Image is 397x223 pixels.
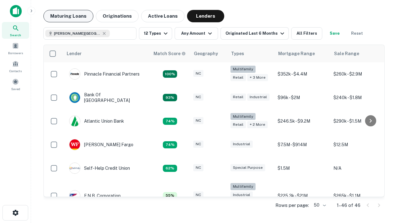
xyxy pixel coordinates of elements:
img: picture [69,69,80,79]
div: Atlantic Union Bank [69,116,124,127]
td: $260k - $2.9M [330,62,386,86]
a: Saved [2,76,29,93]
div: NC [193,191,203,199]
div: Industrial [230,141,253,148]
div: Matching Properties: 9, hasApolloMatch: undefined [163,192,177,199]
div: Multifamily [230,183,256,190]
div: Industrial [247,94,270,101]
td: $246.5k - $9.2M [274,109,330,133]
th: Sale Range [330,45,386,62]
img: picture [69,116,80,126]
div: [PERSON_NAME] Fargo [69,139,133,150]
div: NC [193,141,203,148]
td: $290k - $1.5M [330,109,386,133]
div: Bank Of [GEOGRAPHIC_DATA] [69,92,144,103]
div: Matching Properties: 15, hasApolloMatch: undefined [163,94,177,101]
div: NC [193,117,203,124]
th: Mortgage Range [274,45,330,62]
td: $7.5M - $914M [274,133,330,156]
a: Search [2,22,29,39]
th: Geography [190,45,227,62]
div: Types [231,50,244,57]
div: Matching Properties: 12, hasApolloMatch: undefined [163,141,177,149]
button: Save your search to get updates of matches that match your search criteria. [325,27,345,40]
div: NC [193,94,203,101]
button: Maturing Loans [43,10,93,22]
div: Retail [230,94,246,101]
button: 12 Types [139,27,172,40]
button: All Filters [291,27,322,40]
p: Rows per page: [275,202,309,209]
a: Borrowers [2,40,29,57]
td: $265k - $1.1M [330,180,386,211]
button: Reset [347,27,367,40]
img: capitalize-icon.png [10,5,22,17]
div: NC [193,164,203,171]
div: Matching Properties: 10, hasApolloMatch: undefined [163,165,177,172]
div: Retail [230,121,246,128]
div: 50 [311,201,327,210]
iframe: Chat Widget [366,173,397,203]
div: Industrial [230,191,253,199]
span: Saved [11,86,20,91]
div: Multifamily [230,66,256,73]
td: N/A [330,156,386,180]
span: Contacts [9,68,22,73]
button: Any Amount [175,27,218,40]
div: Mortgage Range [278,50,315,57]
div: Matching Properties: 12, hasApolloMatch: undefined [163,118,177,125]
td: $96k - $2M [274,86,330,109]
a: Contacts [2,58,29,75]
th: Capitalize uses an advanced AI algorithm to match your search with the best lender. The match sco... [150,45,190,62]
td: $1.5M [274,156,330,180]
div: Pinnacle Financial Partners [69,68,140,80]
p: 1–46 of 46 [337,202,360,209]
div: Lender [67,50,82,57]
div: Sale Range [334,50,359,57]
span: [PERSON_NAME][GEOGRAPHIC_DATA], [GEOGRAPHIC_DATA] [54,31,100,36]
button: Originated Last 6 Months [221,27,289,40]
div: + 2 more [247,121,268,128]
button: Lenders [187,10,224,22]
td: $352k - $4.4M [274,62,330,86]
div: Self-help Credit Union [69,163,130,174]
div: Retail [230,74,246,81]
td: $225.3k - $21M [274,180,330,211]
img: picture [69,139,80,150]
div: Special Purpose [230,164,265,171]
td: $240k - $1.8M [330,86,386,109]
div: NC [193,70,203,77]
div: F.n.b. Corporation [69,190,121,201]
td: $12.5M [330,133,386,156]
img: picture [69,92,80,103]
img: picture [69,163,80,173]
span: Borrowers [8,50,23,55]
button: Originations [96,10,139,22]
button: Active Loans [141,10,185,22]
h6: Match Score [154,50,185,57]
img: picture [69,190,80,201]
span: Search [10,33,21,37]
div: Geography [194,50,218,57]
div: Originated Last 6 Months [225,30,286,37]
div: Multifamily [230,113,256,120]
div: Matching Properties: 29, hasApolloMatch: undefined [163,70,177,78]
div: Capitalize uses an advanced AI algorithm to match your search with the best lender. The match sco... [154,50,186,57]
div: + 3 more [247,74,268,81]
th: Types [227,45,274,62]
th: Lender [63,45,150,62]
